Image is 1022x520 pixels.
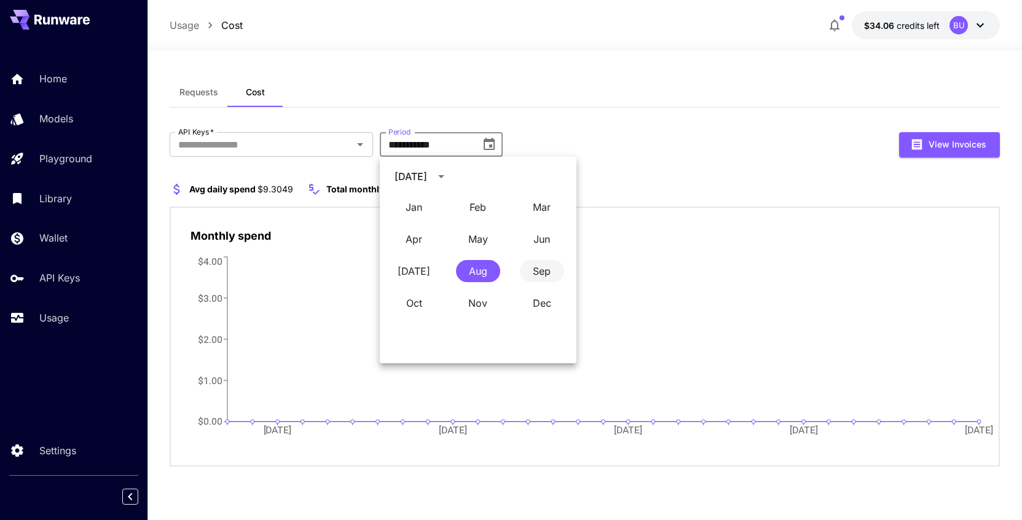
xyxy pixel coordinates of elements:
[456,228,500,250] button: May
[897,20,940,31] span: credits left
[456,292,500,314] button: November
[456,260,500,282] button: August
[388,127,411,137] label: Period
[439,424,467,436] tspan: [DATE]
[520,196,564,218] button: March
[246,87,265,98] span: Cost
[198,416,222,427] tspan: $0.00
[39,71,67,86] p: Home
[257,184,293,194] span: $9.3049
[899,138,1000,149] a: View Invoices
[132,486,147,508] div: Collapse sidebar
[392,260,436,282] button: July
[39,230,68,245] p: Wallet
[170,18,199,33] a: Usage
[179,87,218,98] span: Requests
[520,260,564,282] button: September
[790,424,818,436] tspan: [DATE]
[852,11,1000,39] button: $34.05912BU
[39,191,72,206] p: Library
[39,310,69,325] p: Usage
[520,292,564,314] button: December
[864,20,897,31] span: $34.06
[392,228,436,250] button: April
[456,196,500,218] button: February
[39,443,76,458] p: Settings
[191,227,271,244] p: Monthly spend
[198,292,222,304] tspan: $3.00
[198,374,222,386] tspan: $1.00
[899,132,1000,157] button: View Invoices
[520,228,564,250] button: June
[395,169,427,184] div: [DATE]
[39,151,92,166] p: Playground
[198,333,222,345] tspan: $2.00
[263,424,291,436] tspan: [DATE]
[39,270,80,285] p: API Keys
[614,424,642,436] tspan: [DATE]
[326,184,412,194] span: Total monthly spend
[221,18,243,33] a: Cost
[198,255,222,267] tspan: $4.00
[864,19,940,32] div: $34.05912
[949,16,968,34] div: BU
[122,489,138,505] button: Collapse sidebar
[392,196,436,218] button: January
[392,292,436,314] button: October
[965,424,993,436] tspan: [DATE]
[189,184,256,194] span: Avg daily spend
[477,132,501,157] button: Choose date, selected date is Aug 31, 2025
[170,18,243,33] nav: breadcrumb
[178,127,214,137] label: API Keys
[431,166,452,187] button: calendar view is open, switch to year view
[352,136,369,153] button: Open
[39,111,73,126] p: Models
